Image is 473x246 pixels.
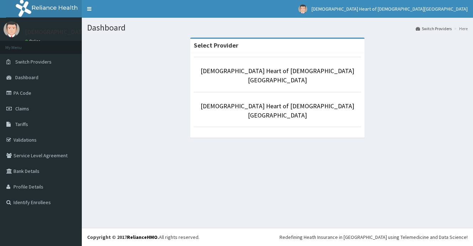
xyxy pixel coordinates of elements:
[15,105,29,112] span: Claims
[194,41,238,49] strong: Select Provider
[4,21,20,37] img: User Image
[15,121,28,127] span: Tariffs
[15,59,52,65] span: Switch Providers
[15,74,38,81] span: Dashboard
[87,234,159,240] strong: Copyright © 2017 .
[416,26,452,32] a: Switch Providers
[298,5,307,13] img: User Image
[82,228,473,246] footer: All rights reserved.
[312,6,468,12] span: [DEMOGRAPHIC_DATA] Heart of [DEMOGRAPHIC_DATA][GEOGRAPHIC_DATA]
[201,102,354,119] a: [DEMOGRAPHIC_DATA] Heart of [DEMOGRAPHIC_DATA][GEOGRAPHIC_DATA]
[280,234,468,241] div: Redefining Heath Insurance in [GEOGRAPHIC_DATA] using Telemedicine and Data Science!
[201,67,354,84] a: [DEMOGRAPHIC_DATA] Heart of [DEMOGRAPHIC_DATA][GEOGRAPHIC_DATA]
[87,23,468,32] h1: Dashboard
[452,26,468,32] li: Here
[25,39,42,44] a: Online
[25,29,236,35] p: [DEMOGRAPHIC_DATA] Heart of [DEMOGRAPHIC_DATA][GEOGRAPHIC_DATA]
[127,234,158,240] a: RelianceHMO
